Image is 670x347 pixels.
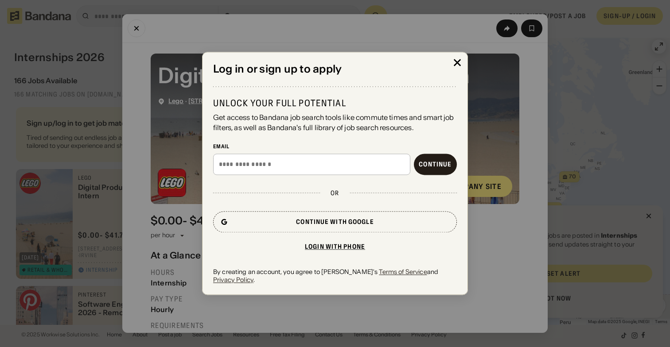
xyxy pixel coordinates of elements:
[296,219,374,225] div: Continue with Google
[331,189,339,197] div: or
[379,268,427,276] a: Terms of Service
[213,63,457,76] div: Log in or sign up to apply
[213,113,457,133] div: Get access to Bandana job search tools like commute times and smart job filters, as well as Banda...
[213,268,457,284] div: By creating an account, you agree to [PERSON_NAME]'s and .
[305,243,365,250] div: Login with phone
[213,276,253,284] a: Privacy Policy
[419,161,452,167] div: Continue
[213,143,457,150] div: Email
[213,98,457,109] div: Unlock your full potential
